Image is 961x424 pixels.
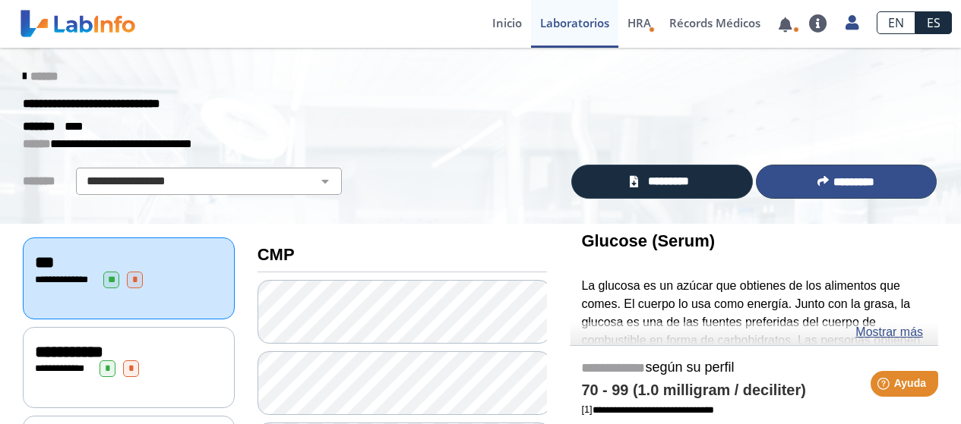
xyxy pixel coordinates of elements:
[581,404,713,415] a: [1]
[826,365,944,407] iframe: Help widget launcher
[258,245,295,264] b: CMP
[627,15,651,30] span: HRA
[855,323,923,341] a: Mostrar más
[877,11,915,34] a: EN
[581,382,927,400] h4: 70 - 99 (1.0 milligram / deciliter)
[915,11,952,34] a: ES
[581,360,927,377] h5: según su perfil
[581,231,715,250] b: Glucose (Serum)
